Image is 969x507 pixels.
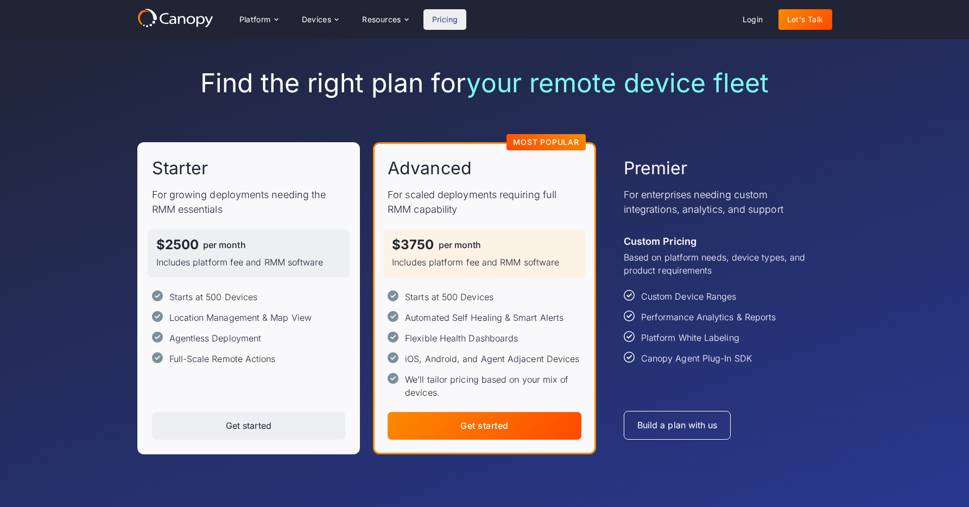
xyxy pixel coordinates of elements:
[405,373,581,399] div: We’ll tailor pricing based on your mix of devices.
[405,332,518,345] div: Flexible Health Dashboards
[152,187,346,217] p: For growing deployments needing the RMM essentials
[624,251,818,277] p: Based on platform needs, device types, and product requirements
[169,352,276,365] div: Full-Scale Remote Actions
[624,187,818,217] p: For enterprises needing custom integrations, analytics, and support
[353,9,416,30] div: Resources
[239,16,271,23] div: Platform
[734,9,772,30] a: Login
[231,9,287,30] div: Platform
[156,256,341,269] p: Includes platform fee and RMM software
[169,311,312,324] div: Location Management & Map View
[388,187,581,217] p: For scaled deployments requiring full RMM capability
[624,234,696,249] div: Custom Pricing
[641,290,737,303] div: Custom Device Ranges
[624,411,731,440] a: Build a plan with us
[152,157,208,180] h2: Starter
[137,67,832,99] h1: Find the right plan for
[405,311,563,324] div: Automated Self Healing & Smart Alerts
[513,138,579,146] div: Most Popular
[302,16,332,23] div: Devices
[392,238,434,251] div: $3750
[778,9,832,30] a: Let's Talk
[169,290,258,303] div: Starts at 500 Devices
[637,420,718,430] div: Build a plan with us
[405,352,579,365] div: iOS, Android, and Agent Adjacent Devices
[169,332,262,345] div: Agentless Deployment
[466,67,769,99] span: your remote device fleet
[405,290,493,303] div: Starts at 500 Devices
[641,352,752,365] div: Canopy Agent Plug-In SDK
[392,256,577,269] p: Includes platform fee and RMM software
[226,421,271,431] div: Get started
[388,412,581,440] a: Get started
[388,157,472,180] h2: Advanced
[362,16,401,23] div: Resources
[203,240,246,249] div: per month
[439,240,482,249] div: per month
[624,157,688,180] h2: Premier
[152,412,346,440] a: Get started
[460,421,508,431] div: Get started
[641,310,776,324] div: Performance Analytics & Reports
[156,238,199,251] div: $2500
[641,331,739,344] div: Platform White Labeling
[423,9,467,30] a: Pricing
[293,9,347,30] div: Devices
